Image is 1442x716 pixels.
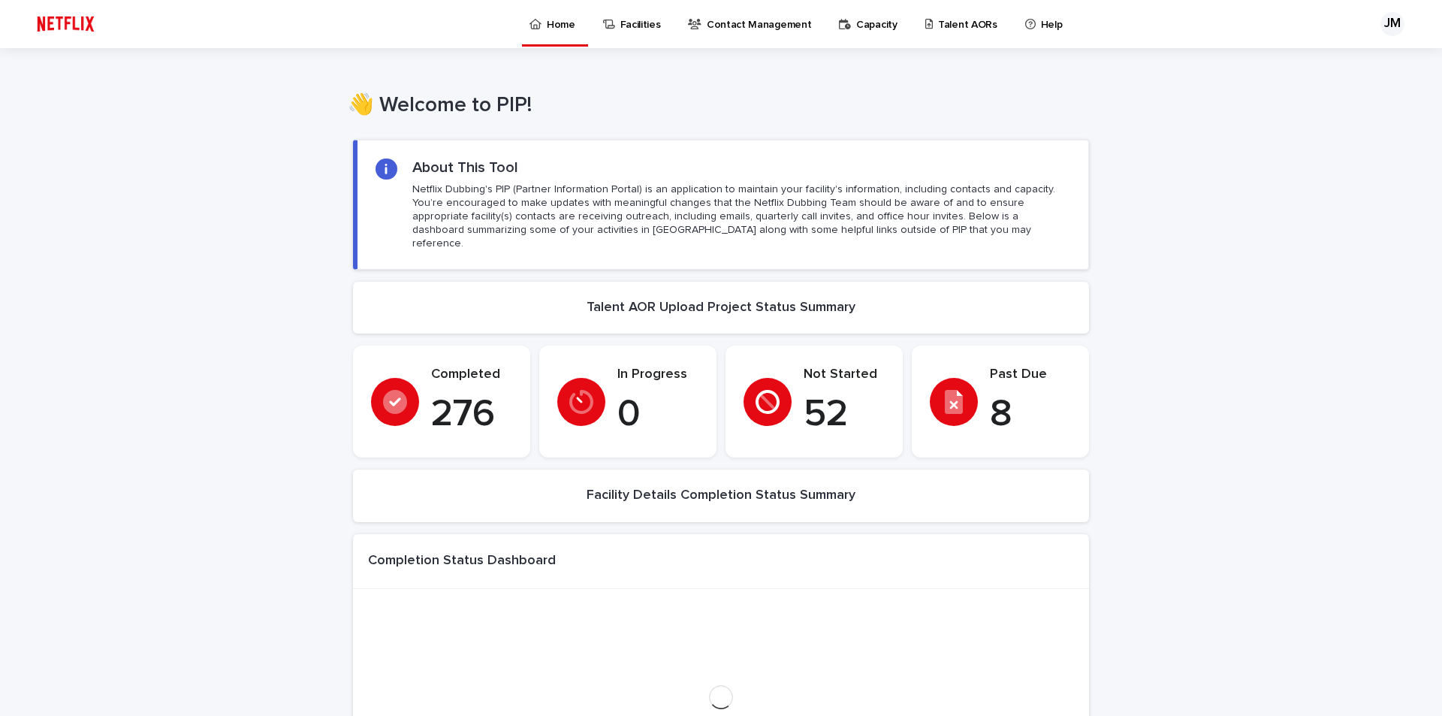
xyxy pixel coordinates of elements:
[412,159,518,177] h2: About This Tool
[587,300,855,316] h2: Talent AOR Upload Project Status Summary
[368,553,556,569] h1: Completion Status Dashboard
[348,93,1084,119] h1: 👋 Welcome to PIP!
[587,488,855,504] h2: Facility Details Completion Status Summary
[990,367,1071,383] p: Past Due
[412,183,1070,251] p: Netflix Dubbing's PIP (Partner Information Portal) is an application to maintain your facility's ...
[990,392,1071,437] p: 8
[617,392,698,437] p: 0
[431,367,512,383] p: Completed
[804,392,885,437] p: 52
[30,9,101,39] img: ifQbXi3ZQGMSEF7WDB7W
[804,367,885,383] p: Not Started
[617,367,698,383] p: In Progress
[431,392,512,437] p: 276
[1380,12,1404,36] div: JM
